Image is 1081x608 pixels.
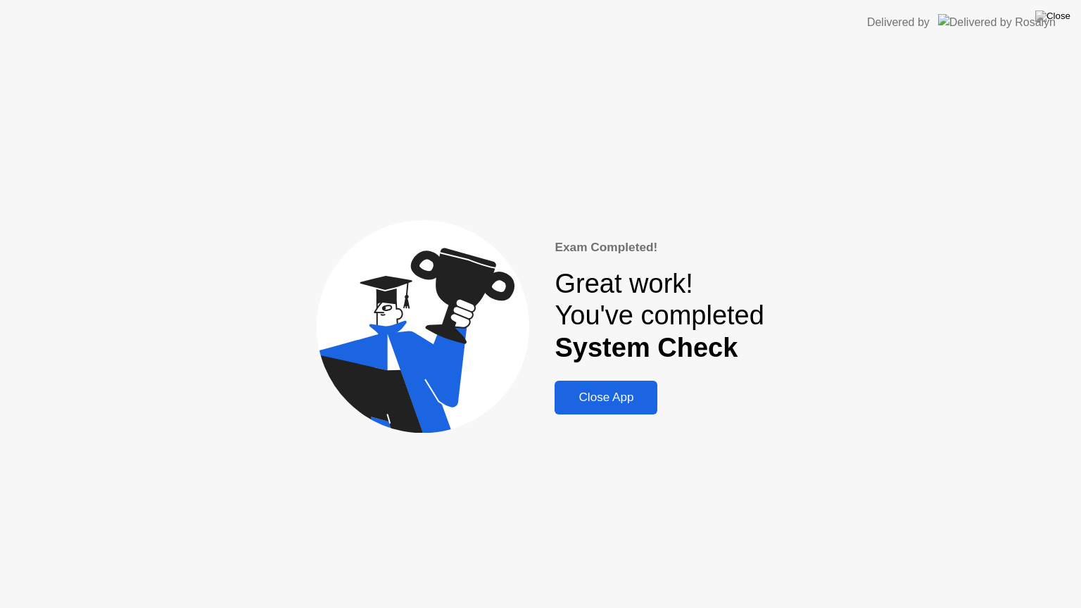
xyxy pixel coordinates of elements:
[559,391,653,405] div: Close App
[938,14,1056,30] img: Delivered by Rosalyn
[867,14,930,31] div: Delivered by
[555,381,657,414] button: Close App
[555,239,764,257] div: Exam Completed!
[555,268,764,365] div: Great work! You've completed
[1035,11,1070,22] img: Close
[555,333,738,362] b: System Check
